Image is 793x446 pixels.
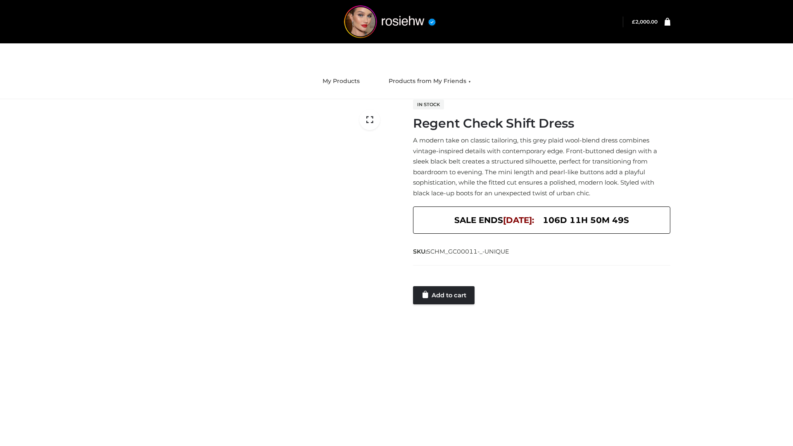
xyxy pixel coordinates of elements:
[427,248,509,255] span: SCHM_GC00011-_-UNIQUE
[503,215,534,225] span: [DATE]:
[328,5,452,38] img: rosiehw
[413,206,670,234] div: SALE ENDS
[632,19,635,25] span: £
[543,213,629,227] span: 106d 11h 50m 49s
[382,72,477,90] a: Products from My Friends
[413,286,475,304] a: Add to cart
[413,116,670,131] h1: Regent Check Shift Dress
[632,19,658,25] a: £2,000.00
[316,72,366,90] a: My Products
[413,100,444,109] span: In stock
[632,19,658,25] bdi: 2,000.00
[413,135,670,198] p: A modern take on classic tailoring, this grey plaid wool-blend dress combines vintage-inspired de...
[413,247,510,256] span: SKU:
